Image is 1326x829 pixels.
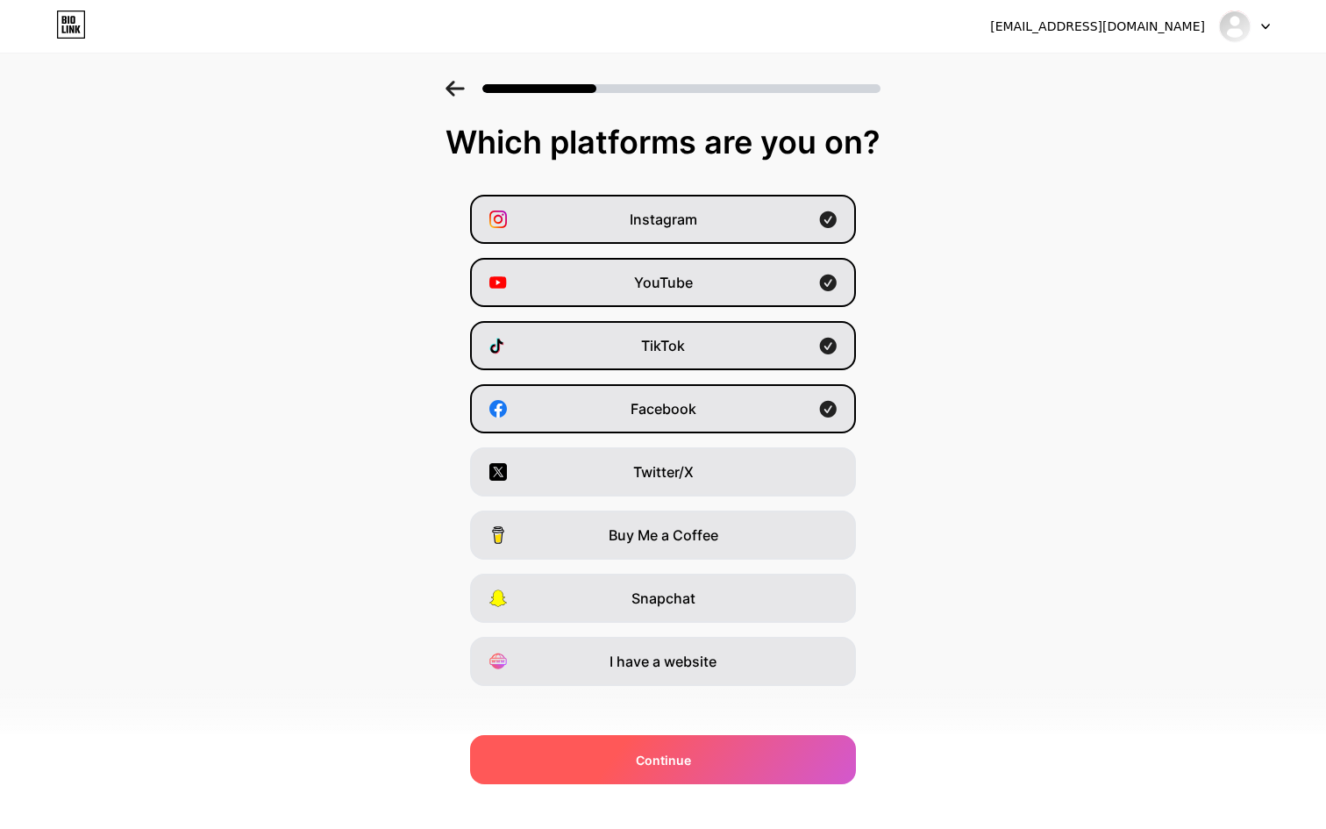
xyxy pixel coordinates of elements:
[1218,10,1251,43] img: dominiclong
[634,272,693,293] span: YouTube
[990,18,1205,36] div: [EMAIL_ADDRESS][DOMAIN_NAME]
[630,209,697,230] span: Instagram
[631,398,696,419] span: Facebook
[633,461,694,482] span: Twitter/X
[18,125,1308,160] div: Which platforms are you on?
[641,335,685,356] span: TikTok
[610,651,716,672] span: I have a website
[636,751,691,769] span: Continue
[631,588,695,609] span: Snapchat
[609,525,718,546] span: Buy Me a Coffee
